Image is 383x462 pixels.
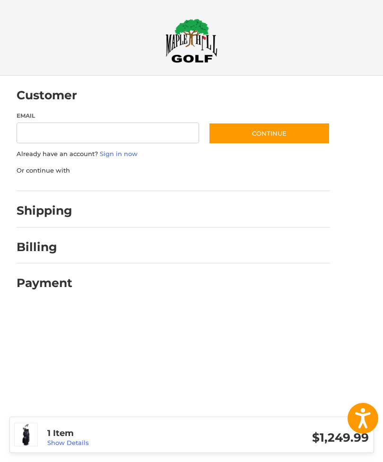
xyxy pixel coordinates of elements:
button: Continue [209,122,330,144]
p: Already have an account? [17,149,330,159]
label: Email [17,112,200,120]
h3: $1,249.99 [208,430,369,445]
a: Show Details [47,439,89,446]
h2: Shipping [17,203,72,218]
h3: 1 Item [47,428,208,439]
h2: Billing [17,240,72,254]
h2: Payment [17,276,72,290]
h2: Customer [17,88,77,103]
img: Maple Hill Golf [165,18,218,63]
a: Sign in now [100,150,138,157]
iframe: Google Customer Reviews [305,436,383,462]
p: Or continue with [17,166,330,175]
img: Cobra Lady Air-X 2 Complete Set [15,423,37,446]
